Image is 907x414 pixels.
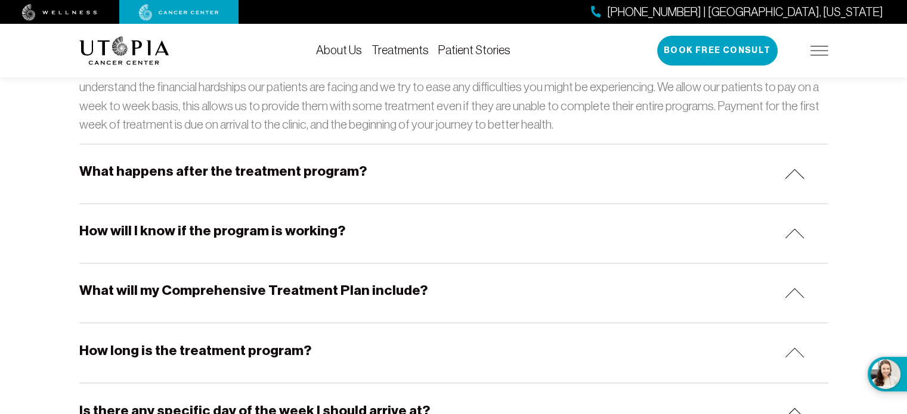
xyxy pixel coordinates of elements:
[810,46,828,55] img: icon-hamburger
[79,162,367,180] h5: What happens after the treatment program?
[372,43,429,57] a: Treatments
[79,59,828,134] p: A diagnosis of [MEDICAL_DATA] usually carries a severe economic burden on any person. At [GEOGRAP...
[79,36,169,65] img: logo
[139,4,219,21] img: cancer center
[316,43,362,57] a: About Us
[607,4,883,21] span: [PHONE_NUMBER] | [GEOGRAPHIC_DATA], [US_STATE]
[79,281,428,300] h5: What will my Comprehensive Treatment Plan include?
[657,36,778,66] button: Book Free Consult
[79,222,345,240] h5: How will I know if the program is working?
[785,288,804,298] img: icon
[785,169,804,179] img: icon
[438,43,510,57] a: Patient Stories
[79,341,311,359] h5: How long is the treatment program?
[785,347,804,357] img: icon
[22,4,97,21] img: wellness
[591,4,883,21] a: [PHONE_NUMBER] | [GEOGRAPHIC_DATA], [US_STATE]
[785,228,804,238] img: icon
